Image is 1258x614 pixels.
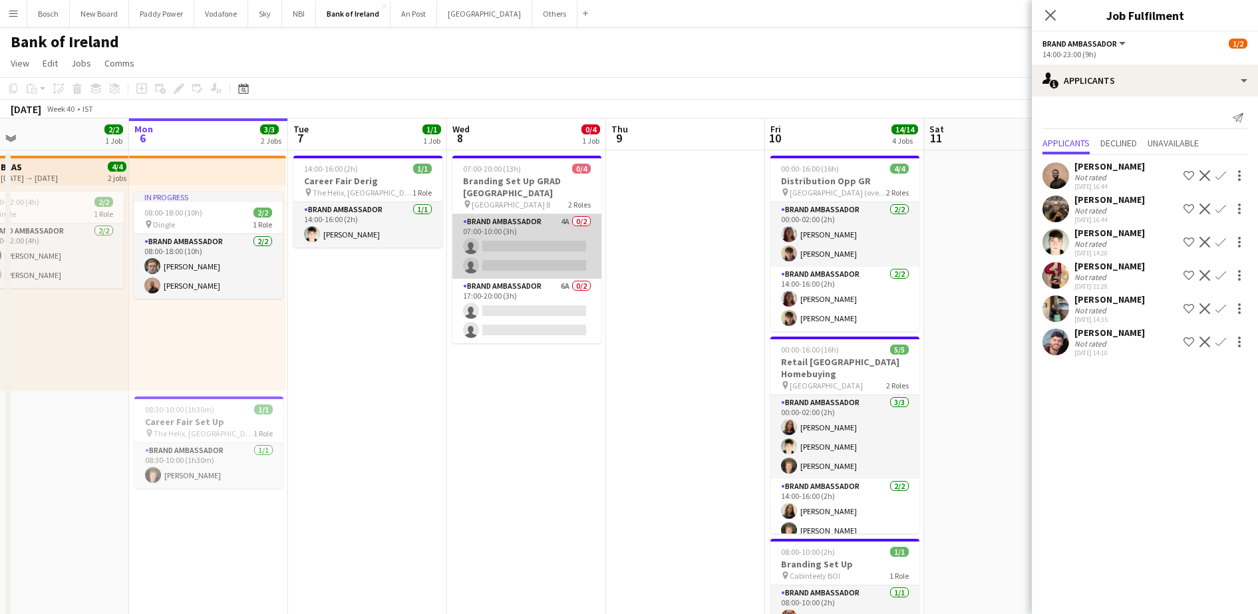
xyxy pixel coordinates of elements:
[572,164,591,174] span: 0/4
[1074,239,1109,249] div: Not rated
[304,164,358,174] span: 14:00-16:00 (2h)
[532,1,577,27] button: Others
[790,381,863,390] span: [GEOGRAPHIC_DATA]
[450,130,470,146] span: 8
[770,202,919,267] app-card-role: Brand Ambassador2/200:00-02:00 (2h)[PERSON_NAME][PERSON_NAME]
[254,404,273,414] span: 1/1
[1074,293,1145,305] div: [PERSON_NAME]
[790,571,840,581] span: Cabinteely BOI
[1032,65,1258,96] div: Applicants
[291,130,309,146] span: 7
[1074,227,1145,239] div: [PERSON_NAME]
[253,208,272,218] span: 2/2
[248,1,282,27] button: Sky
[129,1,194,27] button: Paddy Power
[582,136,599,146] div: 1 Job
[1074,206,1109,216] div: Not rated
[316,1,391,27] button: Bank of Ireland
[770,395,919,479] app-card-role: Brand Ambassador3/300:00-02:00 (2h)[PERSON_NAME][PERSON_NAME][PERSON_NAME]
[134,396,283,488] app-job-card: 08:30-10:00 (1h30m)1/1Career Fair Set Up The Helix, [GEOGRAPHIC_DATA]1 RoleBrand Ambassador1/108:...
[1074,182,1145,191] div: [DATE] 16:44
[144,208,202,218] span: 08:00-18:00 (10h)
[66,55,96,72] a: Jobs
[293,175,442,187] h3: Career Fair Derig
[1074,305,1109,315] div: Not rated
[452,175,601,199] h3: Branding Set Up GRAD [GEOGRAPHIC_DATA]
[282,1,316,27] button: NBI
[11,102,41,116] div: [DATE]
[770,479,919,543] app-card-role: Brand Ambassador2/214:00-16:00 (2h)[PERSON_NAME][PERSON_NAME]
[104,124,123,134] span: 2/2
[1074,339,1109,349] div: Not rated
[1074,272,1109,282] div: Not rated
[105,136,122,146] div: 1 Job
[71,57,91,69] span: Jobs
[313,188,412,198] span: The Helix, [GEOGRAPHIC_DATA]
[1074,327,1145,339] div: [PERSON_NAME]
[82,104,93,114] div: IST
[1229,39,1247,49] span: 1/2
[253,428,273,438] span: 1 Role
[790,188,886,198] span: [GEOGRAPHIC_DATA] (overnight)
[890,547,909,557] span: 1/1
[154,428,253,438] span: The Helix, [GEOGRAPHIC_DATA]
[145,404,214,414] span: 08:30-10:00 (1h30m)
[770,175,919,187] h3: Distribution Opp GR
[568,200,591,210] span: 2 Roles
[260,124,279,134] span: 3/3
[890,345,909,355] span: 5/5
[472,200,550,210] span: [GEOGRAPHIC_DATA] 8
[253,220,272,230] span: 1 Role
[134,234,283,299] app-card-role: Brand Ambassador2/208:00-18:00 (10h)[PERSON_NAME][PERSON_NAME]
[452,156,601,343] app-job-card: 07:00-20:00 (13h)0/4Branding Set Up GRAD [GEOGRAPHIC_DATA] [GEOGRAPHIC_DATA] 82 RolesBrand Ambass...
[293,156,442,247] div: 14:00-16:00 (2h)1/1Career Fair Derig The Helix, [GEOGRAPHIC_DATA]1 RoleBrand Ambassador1/114:00-1...
[768,130,781,146] span: 10
[11,57,29,69] span: View
[886,188,909,198] span: 2 Roles
[1074,194,1145,206] div: [PERSON_NAME]
[611,123,628,135] span: Thu
[391,1,437,27] button: An Post
[452,279,601,343] app-card-role: Brand Ambassador6A0/217:00-20:00 (3h)
[11,32,119,52] h1: Bank of Ireland
[1,173,58,183] div: [DATE] → [DATE]
[1100,138,1137,148] span: Declined
[1032,7,1258,24] h3: Job Fulfilment
[1074,160,1145,172] div: [PERSON_NAME]
[927,130,944,146] span: 11
[1042,49,1247,59] div: 14:00-23:00 (9h)
[1074,172,1109,182] div: Not rated
[261,136,281,146] div: 2 Jobs
[770,123,781,135] span: Fri
[132,130,153,146] span: 6
[1074,260,1145,272] div: [PERSON_NAME]
[770,337,919,534] app-job-card: 00:00-16:00 (16h)5/5Retail [GEOGRAPHIC_DATA] Homebuying [GEOGRAPHIC_DATA]2 RolesBrand Ambassador3...
[43,57,58,69] span: Edit
[134,443,283,488] app-card-role: Brand Ambassador1/108:30-10:00 (1h30m)[PERSON_NAME]
[890,164,909,174] span: 4/4
[1074,282,1145,291] div: [DATE] 21:28
[781,547,835,557] span: 08:00-10:00 (2h)
[1042,39,1128,49] button: Brand Ambassador
[134,192,283,299] app-job-card: In progress08:00-18:00 (10h)2/2 Dingle1 RoleBrand Ambassador2/208:00-18:00 (10h)[PERSON_NAME][PER...
[108,172,126,183] div: 2 jobs
[134,123,153,135] span: Mon
[781,164,839,174] span: 00:00-16:00 (16h)
[1074,249,1145,257] div: [DATE] 14:20
[70,1,129,27] button: New Board
[153,220,175,230] span: Dingle
[1074,315,1145,324] div: [DATE] 14:35
[609,130,628,146] span: 9
[134,416,283,428] h3: Career Fair Set Up
[770,156,919,331] app-job-card: 00:00-16:00 (16h)4/4Distribution Opp GR [GEOGRAPHIC_DATA] (overnight)2 RolesBrand Ambassador2/200...
[1,161,58,173] h3: BLAS
[452,214,601,279] app-card-role: Brand Ambassador4A0/207:00-10:00 (3h)
[134,192,283,202] div: In progress
[108,162,126,172] span: 4/4
[892,136,917,146] div: 4 Jobs
[770,267,919,331] app-card-role: Brand Ambassador2/214:00-16:00 (2h)[PERSON_NAME][PERSON_NAME]
[422,124,441,134] span: 1/1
